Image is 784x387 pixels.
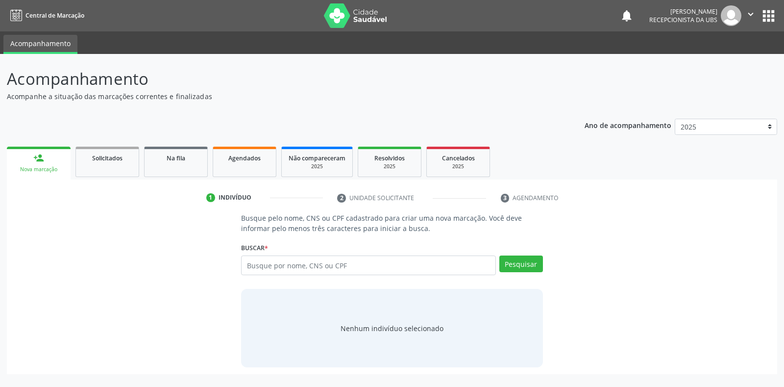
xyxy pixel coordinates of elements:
[7,67,546,91] p: Acompanhamento
[741,5,760,26] button: 
[92,154,122,162] span: Solicitados
[499,256,543,272] button: Pesquisar
[25,11,84,20] span: Central de Marcação
[649,7,717,16] div: [PERSON_NAME]
[289,154,345,162] span: Não compareceram
[585,119,671,131] p: Ano de acompanhamento
[219,193,251,202] div: Indivíduo
[7,91,546,102] p: Acompanhe a situação das marcações correntes e finalizadas
[206,193,215,202] div: 1
[649,16,717,24] span: Recepcionista da UBS
[33,153,44,163] div: person_add
[442,154,475,162] span: Cancelados
[14,166,64,173] div: Nova marcação
[341,323,443,334] div: Nenhum indivíduo selecionado
[289,163,345,170] div: 2025
[760,7,777,25] button: apps
[721,5,741,26] img: img
[3,35,77,54] a: Acompanhamento
[374,154,405,162] span: Resolvidos
[434,163,483,170] div: 2025
[241,213,542,233] p: Busque pelo nome, CNS ou CPF cadastrado para criar uma nova marcação. Você deve informar pelo men...
[228,154,261,162] span: Agendados
[241,256,495,275] input: Busque por nome, CNS ou CPF
[241,240,268,256] label: Buscar
[167,154,185,162] span: Na fila
[365,163,414,170] div: 2025
[7,7,84,24] a: Central de Marcação
[620,9,634,23] button: notifications
[745,9,756,20] i: 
